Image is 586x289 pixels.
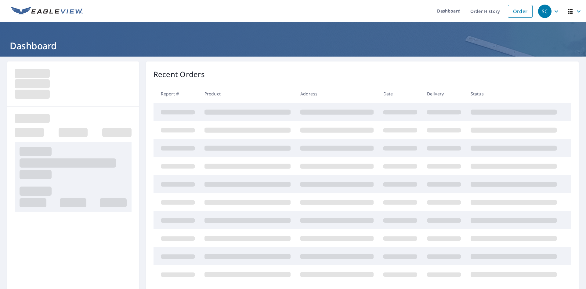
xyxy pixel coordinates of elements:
th: Status [466,85,562,103]
p: Recent Orders [154,69,205,80]
div: SC [538,5,552,18]
h1: Dashboard [7,39,579,52]
th: Date [378,85,422,103]
th: Product [200,85,295,103]
th: Report # [154,85,200,103]
a: Order [508,5,533,18]
th: Delivery [422,85,466,103]
th: Address [295,85,378,103]
img: EV Logo [11,7,83,16]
